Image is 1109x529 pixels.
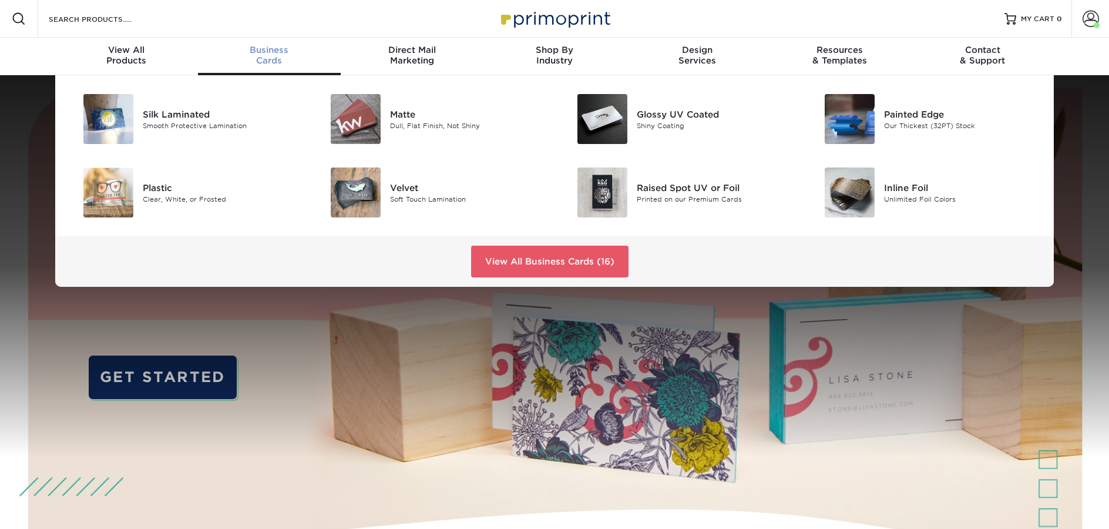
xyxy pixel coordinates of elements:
[341,45,483,66] div: Marketing
[390,120,546,130] div: Dull, Flat Finish, Not Shiny
[637,120,792,130] div: Shiny Coating
[911,45,1054,55] span: Contact
[483,45,626,55] span: Shop By
[143,194,298,204] div: Clear, White, or Frosted
[331,168,381,217] img: Velvet Business Cards
[55,38,198,75] a: View AllProducts
[637,181,792,194] div: Raised Spot UV or Foil
[83,94,133,144] img: Silk Laminated Business Cards
[825,168,875,217] img: Inline Foil Business Cards
[390,194,546,204] div: Soft Touch Lamination
[471,246,629,277] a: View All Business Cards (16)
[563,89,793,149] a: Glossy UV Coated Business Cards Glossy UV Coated Shiny Coating
[341,45,483,55] span: Direct Mail
[69,163,299,222] a: Plastic Business Cards Plastic Clear, White, or Frosted
[626,38,768,75] a: DesignServices
[911,38,1054,75] a: Contact& Support
[55,45,198,66] div: Products
[198,45,341,66] div: Cards
[143,181,298,194] div: Plastic
[637,108,792,120] div: Glossy UV Coated
[884,120,1040,130] div: Our Thickest (32PT) Stock
[577,94,627,144] img: Glossy UV Coated Business Cards
[331,94,381,144] img: Matte Business Cards
[811,89,1040,149] a: Painted Edge Business Cards Painted Edge Our Thickest (32PT) Stock
[496,6,613,31] img: Primoprint
[768,38,911,75] a: Resources& Templates
[198,45,341,55] span: Business
[317,89,546,149] a: Matte Business Cards Matte Dull, Flat Finish, Not Shiny
[768,45,911,55] span: Resources
[1021,14,1054,24] span: MY CART
[563,163,793,222] a: Raised Spot UV or Foil Business Cards Raised Spot UV or Foil Printed on our Premium Cards
[143,120,298,130] div: Smooth Protective Lamination
[69,89,299,149] a: Silk Laminated Business Cards Silk Laminated Smooth Protective Lamination
[811,163,1040,222] a: Inline Foil Business Cards Inline Foil Unlimited Foil Colors
[884,108,1040,120] div: Painted Edge
[483,38,626,75] a: Shop ByIndustry
[884,194,1040,204] div: Unlimited Foil Colors
[768,45,911,66] div: & Templates
[198,38,341,75] a: BusinessCards
[48,12,162,26] input: SEARCH PRODUCTS.....
[390,181,546,194] div: Velvet
[483,45,626,66] div: Industry
[83,168,133,217] img: Plastic Business Cards
[825,94,875,144] img: Painted Edge Business Cards
[911,45,1054,66] div: & Support
[143,108,298,120] div: Silk Laminated
[577,168,627,217] img: Raised Spot UV or Foil Business Cards
[626,45,768,66] div: Services
[317,163,546,222] a: Velvet Business Cards Velvet Soft Touch Lamination
[884,181,1040,194] div: Inline Foil
[341,38,483,75] a: Direct MailMarketing
[55,45,198,55] span: View All
[637,194,792,204] div: Printed on our Premium Cards
[1057,15,1062,23] span: 0
[626,45,768,55] span: Design
[390,108,546,120] div: Matte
